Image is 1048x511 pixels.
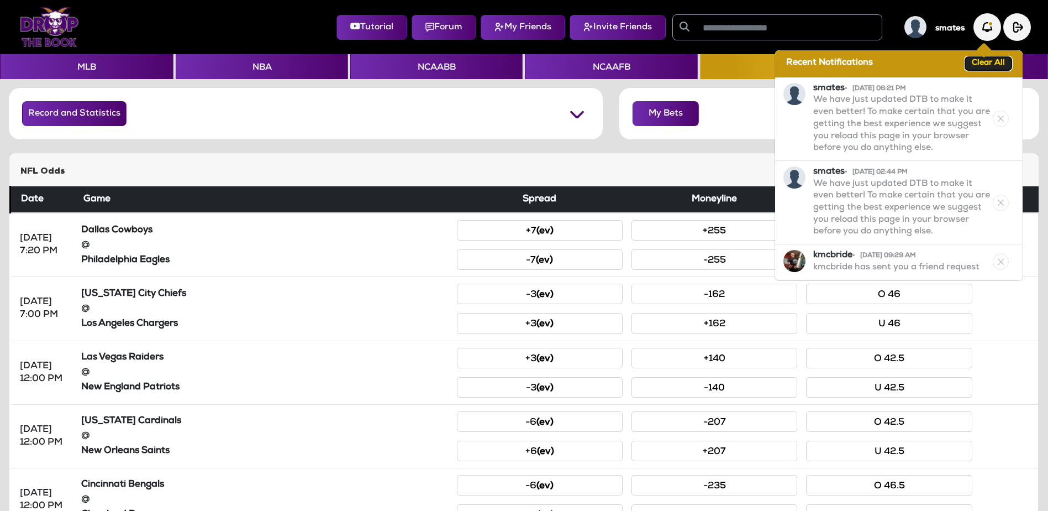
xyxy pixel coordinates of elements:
[81,239,448,252] div: @
[813,168,908,176] strong: smates
[536,290,554,300] small: (ev)
[631,411,797,432] button: -207
[457,475,623,496] button: -6(ev)
[536,384,554,393] small: (ev)
[20,166,1028,177] h5: NFL Odds
[81,430,448,442] div: @
[481,15,565,40] button: My Friends
[783,166,805,189] img: Notification
[525,54,697,79] button: NCAAFB
[806,475,972,496] button: O 46.5
[457,249,623,270] button: -7(ev)
[457,348,623,368] button: +3(ev)
[806,348,972,368] button: O 42.5
[631,249,797,270] button: -255
[700,54,872,79] button: NFL
[81,255,170,265] strong: Philadelphia Eagles
[845,169,908,176] span: • [DATE] 02:44 PM
[786,58,873,70] span: Recent Notifications
[457,313,623,333] button: +3(ev)
[20,232,68,258] div: [DATE] 7:20 PM
[627,186,802,213] th: Moneyline
[81,353,164,362] strong: Las Vegas Raiders
[452,186,627,213] th: Spread
[457,411,623,432] button: -6(ev)
[536,256,553,265] small: (ev)
[81,480,164,489] strong: Cincinnati Bengals
[22,101,127,126] button: Record and Statistics
[412,15,476,40] button: Forum
[350,54,523,79] button: NCAABB
[806,284,972,304] button: O 46
[633,101,699,126] button: My Bets
[20,424,68,449] div: [DATE] 12:00 PM
[20,7,79,47] img: Logo
[77,186,452,213] th: Game
[81,416,181,426] strong: [US_STATE] Cardinals
[813,179,991,239] p: We have just updated DTB to make it even better! To make certain that you are getting the best ex...
[20,296,68,321] div: [DATE] 7:00 PM
[536,482,554,491] small: (ev)
[806,411,972,432] button: O 42.5
[81,446,170,456] strong: New Orleans Saints
[973,13,1001,41] img: Notification
[813,84,906,93] strong: smates
[81,319,178,328] strong: Los Angeles Chargers
[852,253,916,259] span: • [DATE] 09:29 AM
[536,354,554,364] small: (ev)
[457,220,623,241] button: +7(ev)
[783,83,805,105] img: Notification
[631,284,797,304] button: -162
[813,251,916,260] strong: kmcbride
[935,24,965,34] h5: smates
[806,313,972,333] button: U 46
[176,54,348,79] button: NBA
[631,475,797,496] button: -235
[81,226,152,235] strong: Dallas Cowboys
[81,366,448,379] div: @
[20,360,68,385] div: [DATE] 12:00 PM
[457,377,623,398] button: -3(ev)
[81,383,180,392] strong: New England Patriots
[813,262,979,274] p: kmcbride has sent you a friend request
[806,441,972,461] button: U 42.5
[536,320,554,329] small: (ev)
[845,86,906,92] span: • [DATE] 06:21 PM
[81,289,186,299] strong: [US_STATE] City Chiefs
[631,220,797,241] button: +255
[631,441,797,461] button: +207
[81,493,448,506] div: @
[536,227,554,236] small: (ev)
[806,377,972,398] button: U 42.5
[537,447,554,457] small: (ev)
[536,418,554,427] small: (ev)
[81,303,448,315] div: @
[10,186,77,213] th: Date
[336,15,407,40] button: Tutorial
[783,250,805,272] img: Notification
[904,16,926,38] img: User
[631,377,797,398] button: -140
[457,441,623,461] button: +6(ev)
[570,15,666,40] button: Invite Friends
[457,284,623,304] button: -3(ev)
[965,57,1012,70] button: Clear All
[631,313,797,333] button: +162
[813,95,991,155] p: We have just updated DTB to make it even better! To make certain that you are getting the best ex...
[631,348,797,368] button: +140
